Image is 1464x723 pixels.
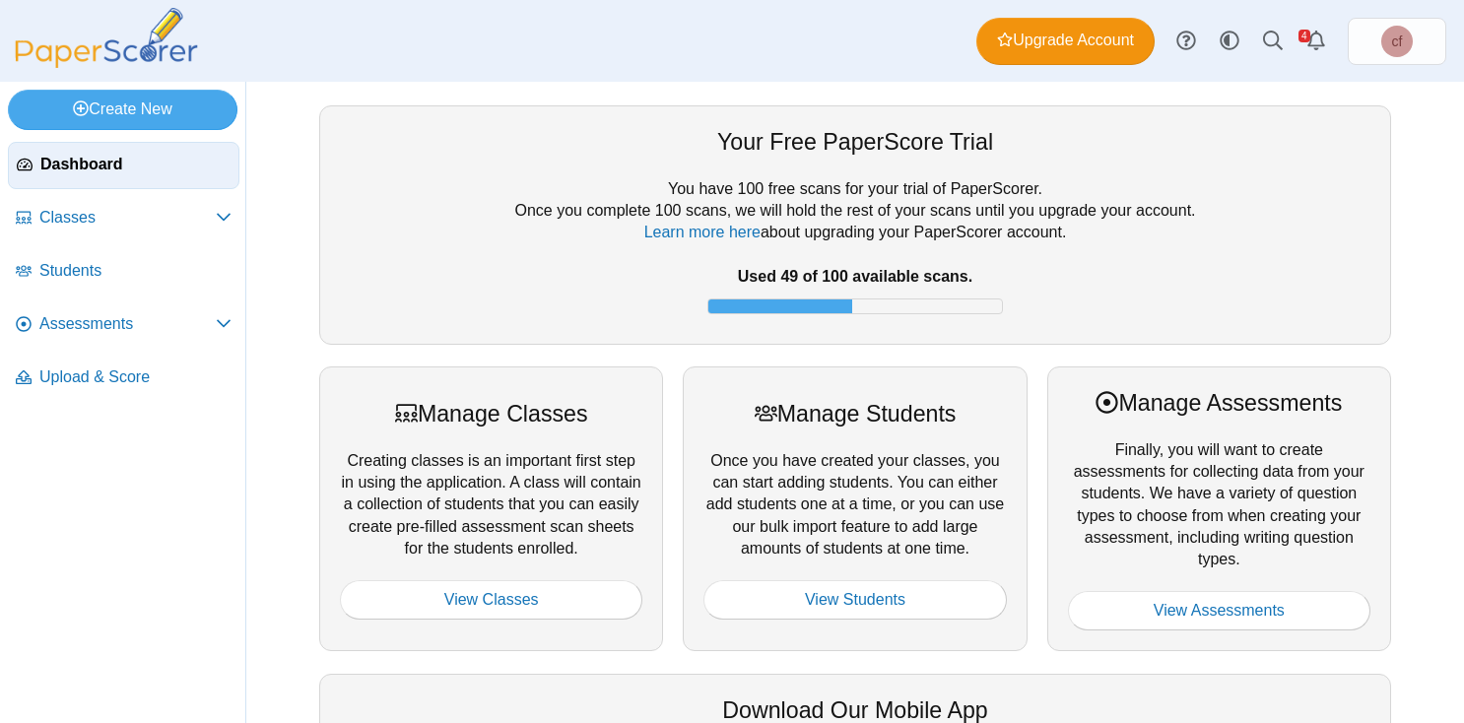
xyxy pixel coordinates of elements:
span: Dashboard [40,154,231,175]
b: Used 49 of 100 available scans. [738,268,972,285]
a: View Assessments [1068,591,1370,630]
a: View Classes [340,580,642,620]
a: Learn more here [644,224,761,240]
a: Upload & Score [8,355,239,402]
a: Students [8,248,239,296]
span: chrystal fanelli [1392,34,1403,48]
a: Upgrade Account [976,18,1155,65]
div: You have 100 free scans for your trial of PaperScorer. Once you complete 100 scans, we will hold ... [340,178,1370,324]
div: Manage Classes [340,398,642,429]
a: chrystal fanelli [1348,18,1446,65]
a: View Students [703,580,1006,620]
div: Your Free PaperScore Trial [340,126,1370,158]
span: Assessments [39,313,216,335]
span: Classes [39,207,216,229]
a: Alerts [1295,20,1338,63]
div: Manage Students [703,398,1006,429]
span: Upload & Score [39,366,232,388]
div: Finally, you will want to create assessments for collecting data from your students. We have a va... [1047,366,1391,651]
a: PaperScorer [8,54,205,71]
img: PaperScorer [8,8,205,68]
a: Classes [8,195,239,242]
span: Students [39,260,232,282]
span: Upgrade Account [997,30,1134,51]
a: Assessments [8,301,239,349]
a: Dashboard [8,142,239,189]
a: Create New [8,90,237,129]
div: Creating classes is an important first step in using the application. A class will contain a coll... [319,366,663,651]
div: Once you have created your classes, you can start adding students. You can either add students on... [683,366,1027,651]
div: Manage Assessments [1068,387,1370,419]
span: chrystal fanelli [1381,26,1413,57]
